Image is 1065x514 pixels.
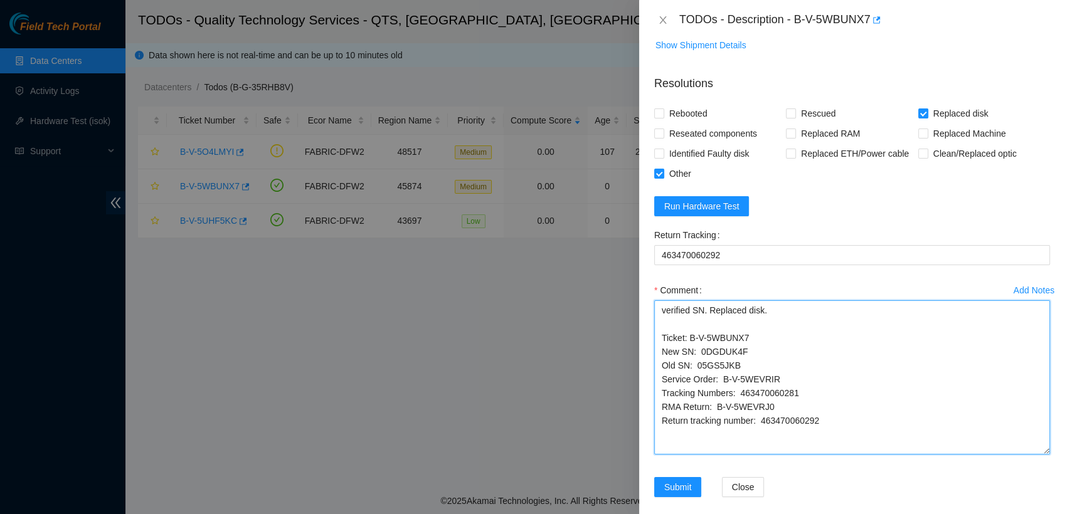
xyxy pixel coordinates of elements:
span: Clean/Replaced optic [928,144,1022,164]
span: Rescued [796,103,840,123]
span: Rebooted [664,103,713,123]
p: Resolutions [654,65,1050,92]
span: Replaced RAM [796,123,865,144]
span: Run Hardware Test [664,199,739,213]
span: Identified Faulty disk [664,144,755,164]
span: Show Shipment Details [655,38,746,52]
span: Reseated components [664,123,762,144]
span: close [658,15,668,25]
span: Other [664,164,696,184]
button: Add Notes [1013,280,1055,300]
button: Submit [654,477,702,497]
input: Return Tracking [654,245,1050,265]
button: Close [654,14,672,26]
div: Add Notes [1014,286,1054,295]
span: Replaced Machine [928,123,1011,144]
span: Submit [664,480,692,494]
textarea: Comment [654,300,1050,454]
label: Return Tracking [654,225,725,245]
span: Replaced ETH/Power cable [796,144,914,164]
span: Close [732,480,755,494]
span: Replaced disk [928,103,993,123]
button: Close [722,477,765,497]
div: TODOs - Description - B-V-5WBUNX7 [679,10,1050,30]
label: Comment [654,280,707,300]
button: Run Hardware Test [654,196,750,216]
button: Show Shipment Details [655,35,747,55]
